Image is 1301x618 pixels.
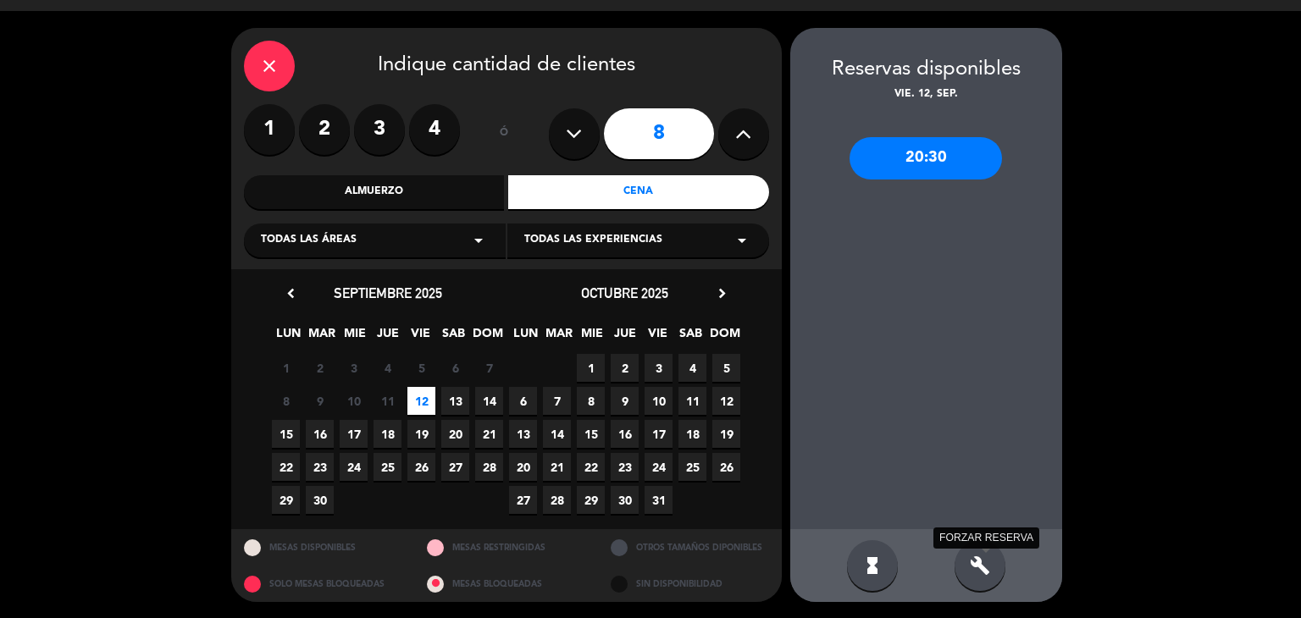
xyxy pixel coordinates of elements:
[577,486,605,514] span: 29
[645,420,673,448] span: 17
[577,387,605,415] span: 8
[261,232,357,249] span: Todas las áreas
[933,527,1039,549] div: FORZAR RESERVA
[678,387,706,415] span: 11
[231,566,415,602] div: SOLO MESAS BLOQUEADAS
[611,323,639,351] span: JUE
[581,284,668,301] span: octubre 2025
[645,387,673,415] span: 10
[441,453,469,481] span: 27
[340,420,368,448] span: 17
[306,354,334,382] span: 2
[441,420,469,448] span: 20
[374,323,401,351] span: JUE
[272,354,300,382] span: 1
[475,453,503,481] span: 28
[340,354,368,382] span: 3
[508,175,769,209] div: Cena
[475,354,503,382] span: 7
[340,323,368,351] span: MIE
[790,53,1062,86] div: Reservas disponibles
[477,104,532,163] div: ó
[306,486,334,514] span: 30
[306,420,334,448] span: 16
[374,420,401,448] span: 18
[678,354,706,382] span: 4
[244,175,505,209] div: Almuerzo
[414,529,598,566] div: MESAS RESTRINGIDAS
[862,555,883,576] i: hourglass_full
[272,420,300,448] span: 15
[611,387,639,415] span: 9
[645,354,673,382] span: 3
[274,323,302,351] span: LUN
[512,323,540,351] span: LUN
[611,420,639,448] span: 16
[259,56,280,76] i: close
[577,354,605,382] span: 1
[340,453,368,481] span: 24
[611,486,639,514] span: 30
[414,566,598,602] div: MESAS BLOQUEADAS
[475,387,503,415] span: 14
[441,387,469,415] span: 13
[712,453,740,481] span: 26
[374,387,401,415] span: 11
[468,230,489,251] i: arrow_drop_down
[409,104,460,155] label: 4
[644,323,672,351] span: VIE
[244,41,769,91] div: Indique cantidad de clientes
[231,529,415,566] div: MESAS DISPONIBLES
[611,453,639,481] span: 23
[334,284,442,301] span: septiembre 2025
[970,555,990,576] i: build
[307,323,335,351] span: MAR
[710,323,738,351] span: DOM
[244,104,295,155] label: 1
[543,387,571,415] span: 7
[713,284,731,302] i: chevron_right
[543,486,571,514] span: 28
[272,387,300,415] span: 8
[678,420,706,448] span: 18
[306,453,334,481] span: 23
[645,453,673,481] span: 24
[407,453,435,481] span: 26
[440,323,468,351] span: SAB
[407,420,435,448] span: 19
[509,453,537,481] span: 20
[677,323,705,351] span: SAB
[374,354,401,382] span: 4
[509,387,537,415] span: 6
[712,420,740,448] span: 19
[374,453,401,481] span: 25
[272,453,300,481] span: 22
[598,529,782,566] div: OTROS TAMAÑOS DIPONIBLES
[578,323,606,351] span: MIE
[441,354,469,382] span: 6
[407,354,435,382] span: 5
[407,387,435,415] span: 12
[509,420,537,448] span: 13
[545,323,573,351] span: MAR
[543,420,571,448] span: 14
[577,453,605,481] span: 22
[340,387,368,415] span: 10
[282,284,300,302] i: chevron_left
[473,323,501,351] span: DOM
[790,86,1062,103] div: vie. 12, sep.
[272,486,300,514] span: 29
[306,387,334,415] span: 9
[850,137,1002,179] div: 20:30
[407,323,435,351] span: VIE
[611,354,639,382] span: 2
[577,420,605,448] span: 15
[678,453,706,481] span: 25
[475,420,503,448] span: 21
[645,486,673,514] span: 31
[712,354,740,382] span: 5
[354,104,405,155] label: 3
[299,104,350,155] label: 2
[598,566,782,602] div: SIN DISPONIBILIDAD
[712,387,740,415] span: 12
